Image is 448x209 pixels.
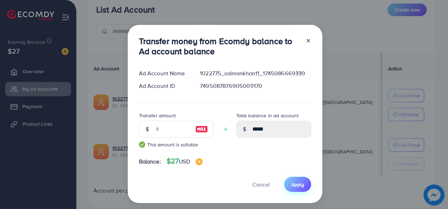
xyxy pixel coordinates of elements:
[167,157,203,166] h4: $27
[133,69,195,77] div: Ad Account Name
[139,141,145,148] img: guide
[244,177,279,192] button: Cancel
[252,181,270,188] span: Cancel
[133,82,195,90] div: Ad Account ID
[284,177,311,192] button: Apply
[195,125,208,133] img: image
[139,112,176,119] label: Transfer amount
[194,82,316,90] div: 7495087876905009170
[179,158,190,165] span: USD
[196,158,203,165] img: image
[139,158,161,166] span: Balance:
[139,141,214,148] small: This amount is suitable
[291,181,304,188] span: Apply
[236,112,299,119] label: Total balance in ad account
[194,69,316,77] div: 1022775_salmankhan11_1745086669339
[139,36,300,56] h3: Transfer money from Ecomdy balance to Ad account balance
